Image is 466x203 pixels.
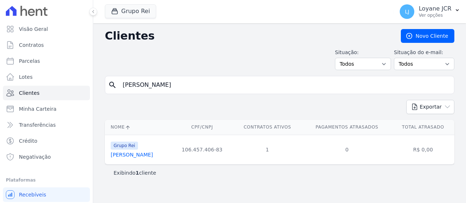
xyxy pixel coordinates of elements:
h2: Clientes [105,29,389,42]
a: Crédito [3,134,90,148]
th: Nome [105,120,171,135]
label: Situação: [335,49,391,56]
p: Loyane JCR [419,5,451,12]
div: Plataformas [6,176,87,184]
span: Grupo Rei [111,142,138,150]
td: R$ 0,00 [392,135,454,164]
a: Parcelas [3,54,90,68]
span: Recebíveis [19,191,46,198]
span: LJ [405,9,409,14]
span: Transferências [19,121,56,129]
input: Buscar por nome, CPF ou e-mail [118,78,451,92]
th: Total Atrasado [392,120,454,135]
a: Novo Cliente [401,29,454,43]
a: Lotes [3,70,90,84]
span: Parcelas [19,57,40,65]
p: Ver opções [419,12,451,18]
td: 0 [302,135,392,164]
button: LJ Loyane JCR Ver opções [394,1,466,22]
a: Clientes [3,86,90,100]
span: Negativação [19,153,51,161]
p: Exibindo cliente [114,169,156,176]
a: Contratos [3,38,90,52]
a: Recebíveis [3,187,90,202]
button: Grupo Rei [105,4,156,18]
button: Exportar [406,100,454,114]
b: 1 [135,170,139,176]
td: 1 [233,135,302,164]
span: Contratos [19,41,44,49]
a: Visão Geral [3,22,90,36]
label: Situação do e-mail: [394,49,454,56]
span: Minha Carteira [19,105,56,113]
a: Negativação [3,150,90,164]
span: Lotes [19,73,33,81]
th: Contratos Ativos [233,120,302,135]
span: Clientes [19,89,39,97]
td: 106.457.406-83 [171,135,232,164]
th: Pagamentos Atrasados [302,120,392,135]
a: Transferências [3,118,90,132]
i: search [108,81,117,89]
span: Visão Geral [19,25,48,33]
a: Minha Carteira [3,102,90,116]
a: [PERSON_NAME] [111,152,153,158]
th: CPF/CNPJ [171,120,232,135]
span: Crédito [19,137,37,145]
